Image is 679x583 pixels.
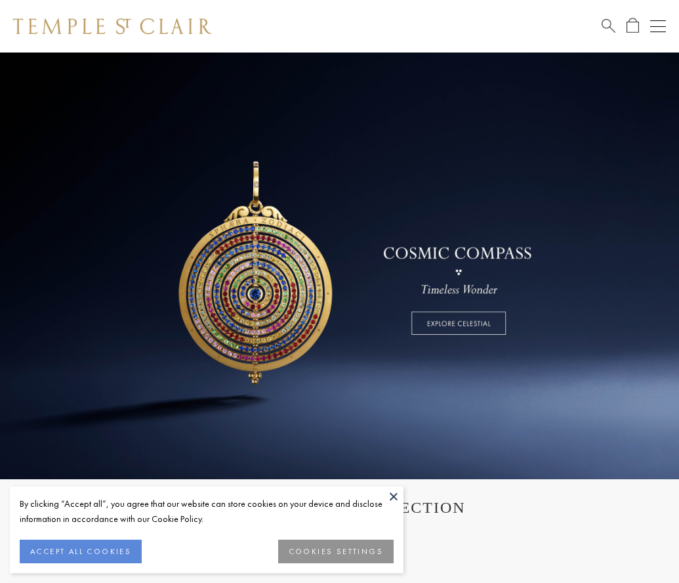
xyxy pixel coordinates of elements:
a: Open Shopping Bag [627,18,639,34]
div: By clicking “Accept all”, you agree that our website can store cookies on your device and disclos... [20,496,394,527]
a: Search [602,18,615,34]
button: ACCEPT ALL COOKIES [20,540,142,563]
img: Temple St. Clair [13,18,211,34]
button: Open navigation [650,18,666,34]
button: COOKIES SETTINGS [278,540,394,563]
